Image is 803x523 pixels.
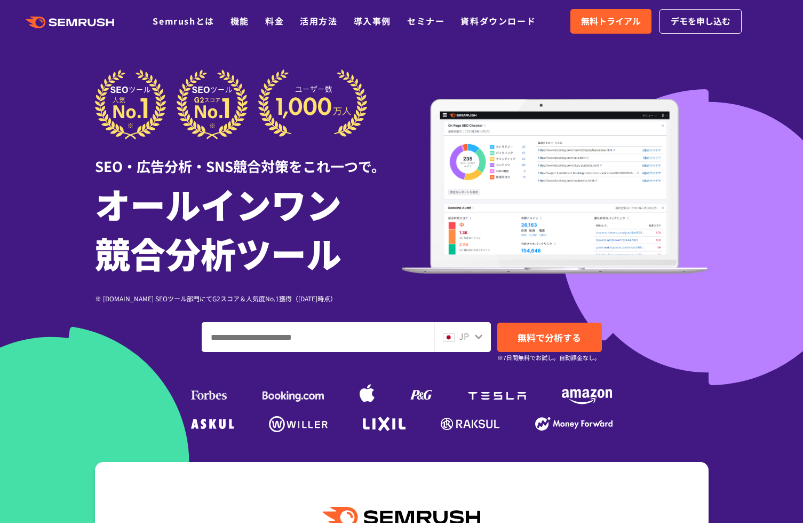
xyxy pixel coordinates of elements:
div: ※ [DOMAIN_NAME] SEOツール部門にてG2スコア＆人気度No.1獲得（[DATE]時点） [95,293,402,303]
a: Semrushとは [153,14,214,27]
a: デモを申し込む [659,9,742,34]
a: セミナー [407,14,444,27]
span: 無料トライアル [581,14,641,28]
h1: オールインワン 競合分析ツール [95,179,402,277]
span: デモを申し込む [671,14,730,28]
a: 機能 [230,14,249,27]
a: 無料トライアル [570,9,651,34]
a: 料金 [265,14,284,27]
span: 無料で分析する [518,331,581,344]
a: 活用方法 [300,14,337,27]
input: ドメイン、キーワードまたはURLを入力してください [202,323,433,352]
a: 無料で分析する [497,323,602,352]
a: 導入事例 [354,14,391,27]
small: ※7日間無料でお試し。自動課金なし。 [497,353,600,363]
span: JP [459,330,469,342]
div: SEO・広告分析・SNS競合対策をこれ一つで。 [95,139,402,176]
a: 資料ダウンロード [460,14,536,27]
